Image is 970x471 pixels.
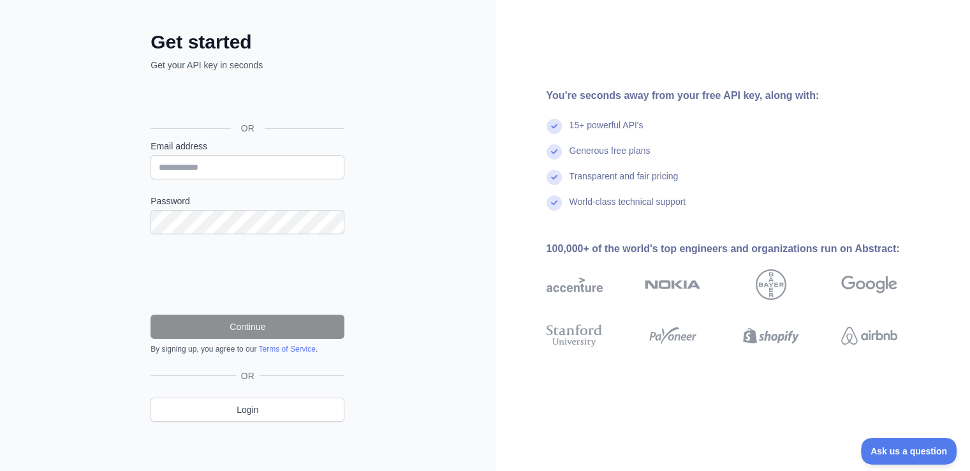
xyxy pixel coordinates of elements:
[645,269,701,300] img: nokia
[231,122,265,135] span: OR
[841,269,897,300] img: google
[547,88,938,103] div: You're seconds away from your free API key, along with:
[645,322,701,350] img: payoneer
[151,398,344,422] a: Login
[236,370,260,382] span: OR
[151,195,344,207] label: Password
[547,170,562,185] img: check mark
[151,344,344,354] div: By signing up, you agree to our .
[258,345,315,354] a: Terms of Service
[151,140,344,153] label: Email address
[151,31,344,54] h2: Get started
[547,144,562,160] img: check mark
[547,241,938,257] div: 100,000+ of the world's top engineers and organizations run on Abstract:
[547,269,603,300] img: accenture
[547,119,562,134] img: check mark
[547,322,603,350] img: stanford university
[841,322,897,350] img: airbnb
[861,438,957,465] iframe: Toggle Customer Support
[743,322,799,350] img: shopify
[151,315,344,339] button: Continue
[151,59,344,71] p: Get your API key in seconds
[570,170,679,195] div: Transparent and fair pricing
[570,144,650,170] div: Generous free plans
[144,86,348,114] iframe: Sign in with Google Button
[547,195,562,211] img: check mark
[151,250,344,299] iframe: reCAPTCHA
[570,119,643,144] div: 15+ powerful API's
[570,195,686,221] div: World-class technical support
[756,269,786,300] img: bayer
